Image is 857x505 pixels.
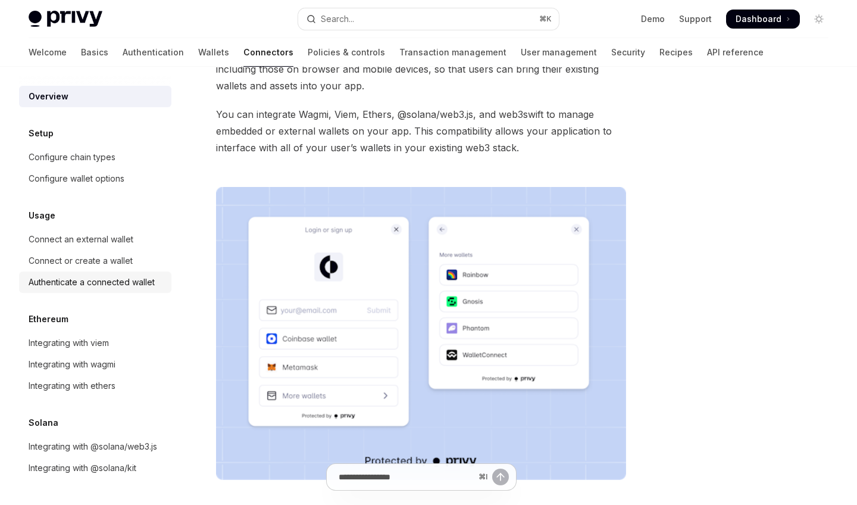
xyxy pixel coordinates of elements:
[339,464,474,490] input: Ask a question...
[216,187,626,480] img: Connectors3
[399,38,506,67] a: Transaction management
[29,208,55,223] h5: Usage
[736,13,781,25] span: Dashboard
[19,436,171,457] a: Integrating with @solana/web3.js
[29,38,67,67] a: Welcome
[29,439,157,454] div: Integrating with @solana/web3.js
[29,150,115,164] div: Configure chain types
[29,254,133,268] div: Connect or create a wallet
[19,457,171,479] a: Integrating with @solana/kit
[123,38,184,67] a: Authentication
[29,172,124,186] div: Configure wallet options
[19,146,171,168] a: Configure chain types
[659,38,693,67] a: Recipes
[29,275,155,289] div: Authenticate a connected wallet
[298,8,558,30] button: Open search
[29,357,115,372] div: Integrating with wagmi
[198,38,229,67] a: Wallets
[679,13,712,25] a: Support
[521,38,597,67] a: User management
[308,38,385,67] a: Policies & controls
[726,10,800,29] a: Dashboard
[81,38,108,67] a: Basics
[19,375,171,397] a: Integrating with ethers
[492,469,509,485] button: Send message
[539,14,552,24] span: ⌘ K
[29,379,115,393] div: Integrating with ethers
[29,416,58,430] h5: Solana
[19,354,171,375] a: Integrating with wagmi
[19,332,171,354] a: Integrating with viem
[29,11,102,27] img: light logo
[809,10,828,29] button: Toggle dark mode
[707,38,764,67] a: API reference
[321,12,354,26] div: Search...
[19,250,171,272] a: Connect or create a wallet
[243,38,293,67] a: Connectors
[29,232,133,247] div: Connect an external wallet
[29,336,109,350] div: Integrating with viem
[29,461,136,475] div: Integrating with @solana/kit
[19,168,171,189] a: Configure wallet options
[641,13,665,25] a: Demo
[216,106,626,156] span: You can integrate Wagmi, Viem, Ethers, @solana/web3.js, and web3swift to manage embedded or exter...
[19,86,171,107] a: Overview
[19,229,171,250] a: Connect an external wallet
[29,312,68,326] h5: Ethereum
[19,272,171,293] a: Authenticate a connected wallet
[29,126,54,141] h5: Setup
[29,89,68,104] div: Overview
[611,38,645,67] a: Security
